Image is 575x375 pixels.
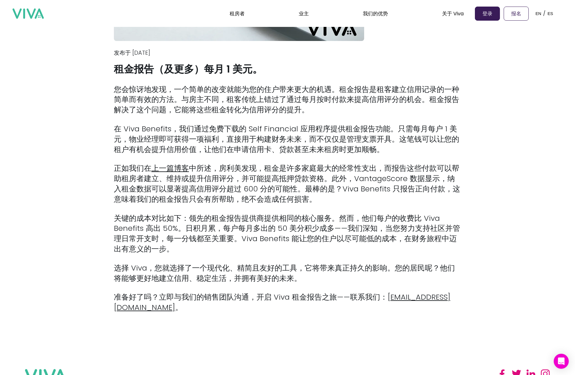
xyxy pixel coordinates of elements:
font: 租金报告（及更多）每月 1 美元。 [114,62,262,76]
font: 我们的优势 [363,10,388,17]
font: EN [536,11,542,16]
font: 关键的成本对比如下：领先的租金报告提供商提供相同的核心服务。然而，他们每户的收费比 Viva Benefits 高出 50%。日积月累，每户每月多出的 50 美分积少成多——我们深知，当您努力支... [114,213,460,254]
font: / [543,10,546,17]
font: 关于 Viva [442,10,464,17]
img: 万岁 [13,8,44,19]
a: 登录 [475,7,500,21]
a: 租房者 [230,10,245,17]
button: ES [546,4,555,23]
font: 在 Viva Benefits，我们通过免费下载的 Self Financial 应用程序提供租金报告功能。只需每月每户 1 美元，物业经理即可获得一项福利，直接用于构建财务未来，而不仅仅是管理... [114,124,459,155]
font: 准备好了吗？立即与我们的销售团队沟通，开启 Viva 租金报告之旅——联系我们： [114,292,388,302]
font: 发布于 [114,49,131,57]
font: 。 [175,302,183,312]
font: 中所述，房利美发现，租金是许多家庭最大的经常性支出，而报告这些付款可以帮助租房者建立、维持或提升信用评分，并可能提高抵押贷款资格。此外，VantageScore 数据显示，纳入租金数据可以显著提... [114,163,459,194]
div: 打开 Intercom Messenger [554,354,569,369]
font: 登录 [482,10,492,17]
a: 业主 [299,10,309,17]
font: ES [547,11,553,16]
font: 正向付款 [415,184,445,194]
font: 报名 [511,10,521,17]
a: 报名 [504,7,529,21]
font: 选择 Viva，您就选择了一个现代化、精简且友好的工具，它将带来真正持久的影响。您的居民呢？他们将能够更好地建立信用、稳定生活，并拥有美好的未来。 [114,263,455,283]
font: [DATE] [132,49,150,57]
a: 上一篇博客 [151,163,189,173]
a: [EMAIL_ADDRESS][DOMAIN_NAME] [114,292,450,312]
font: 正如我们在 [114,163,151,173]
font: ，这意味着我们的租金报告只会有所帮助，绝不会造成任何损害。 [114,184,460,204]
button: EN [534,4,543,23]
font: 您会惊讶地发现，一个简单的改变就能为您的住户带来更大的机遇。租金报告是租客建立信用记录的一种简单而有效的方法。与房主不同，租客传统上错过了通过每月按时付款来提高信用评分的机会。租金报告解决了这个... [114,84,459,115]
